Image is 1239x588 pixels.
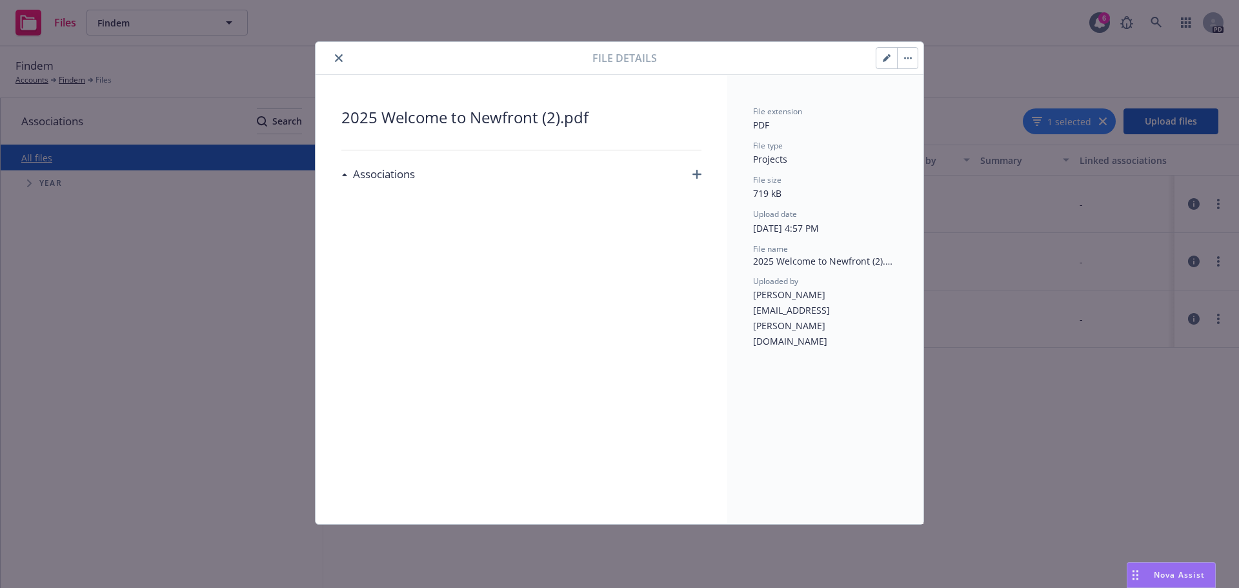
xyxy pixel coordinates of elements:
[753,174,781,185] span: File size
[753,119,769,131] span: PDF
[753,140,783,151] span: File type
[753,222,819,234] span: [DATE] 4:57 PM
[331,50,347,66] button: close
[1127,563,1143,587] div: Drag to move
[753,153,787,165] span: Projects
[341,166,415,183] div: Associations
[341,106,701,129] span: 2025 Welcome to Newfront (2).pdf
[753,276,798,287] span: Uploaded by
[1127,562,1216,588] button: Nova Assist
[753,187,781,199] span: 719 kB
[753,289,830,347] span: [PERSON_NAME][EMAIL_ADDRESS][PERSON_NAME][DOMAIN_NAME]
[1154,569,1205,580] span: Nova Assist
[353,166,415,183] h3: Associations
[753,208,797,219] span: Upload date
[753,106,802,117] span: File extension
[753,254,898,268] span: 2025 Welcome to Newfront (2).pdf
[592,50,657,66] span: File details
[753,243,788,254] span: File name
